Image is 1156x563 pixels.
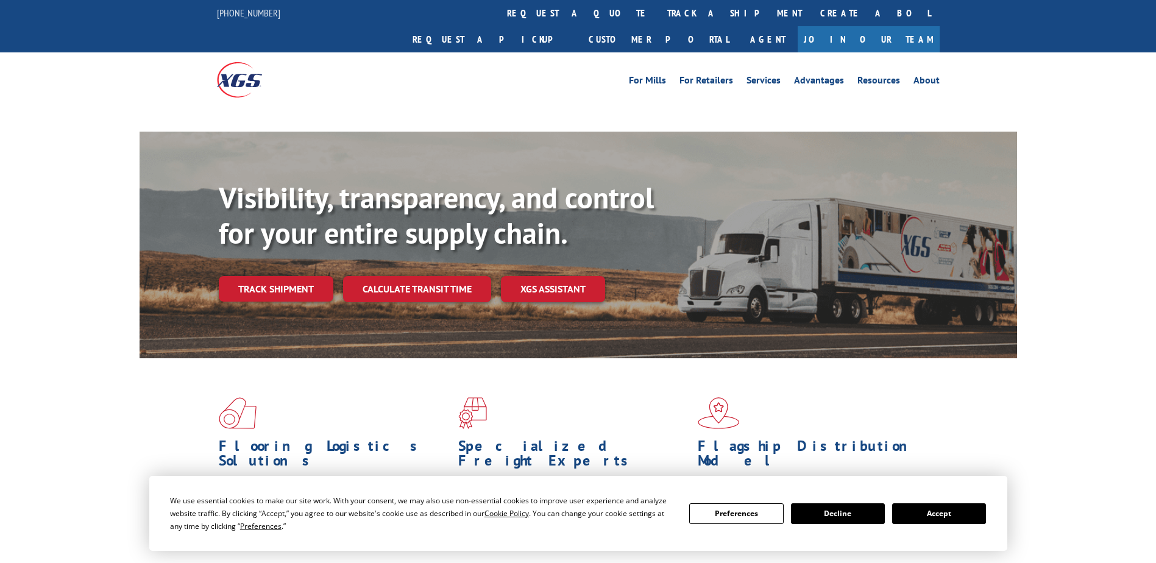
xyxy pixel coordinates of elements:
[698,439,928,474] h1: Flagship Distribution Model
[501,276,605,302] a: XGS ASSISTANT
[219,474,449,517] span: As an industry carrier of choice, XGS has brought innovation and dedication to flooring logistics...
[791,503,885,524] button: Decline
[219,276,333,302] a: Track shipment
[698,397,740,429] img: xgs-icon-flagship-distribution-model-red
[170,494,675,533] div: We use essential cookies to make our site work. With your consent, we may also use non-essential ...
[913,76,940,89] a: About
[794,76,844,89] a: Advantages
[698,474,922,503] span: Our agile distribution network gives you nationwide inventory management on demand.
[403,26,580,52] a: Request a pickup
[458,439,689,474] h1: Specialized Freight Experts
[219,439,449,474] h1: Flooring Logistics Solutions
[798,26,940,52] a: Join Our Team
[149,476,1007,551] div: Cookie Consent Prompt
[679,76,733,89] a: For Retailers
[689,503,783,524] button: Preferences
[240,521,282,531] span: Preferences
[580,26,738,52] a: Customer Portal
[738,26,798,52] a: Agent
[219,397,257,429] img: xgs-icon-total-supply-chain-intelligence-red
[629,76,666,89] a: For Mills
[484,508,529,519] span: Cookie Policy
[343,276,491,302] a: Calculate transit time
[219,179,654,252] b: Visibility, transparency, and control for your entire supply chain.
[857,76,900,89] a: Resources
[458,397,487,429] img: xgs-icon-focused-on-flooring-red
[458,474,689,528] p: From 123 overlength loads to delicate cargo, our experienced staff knows the best way to move you...
[746,76,781,89] a: Services
[892,503,986,524] button: Accept
[217,7,280,19] a: [PHONE_NUMBER]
